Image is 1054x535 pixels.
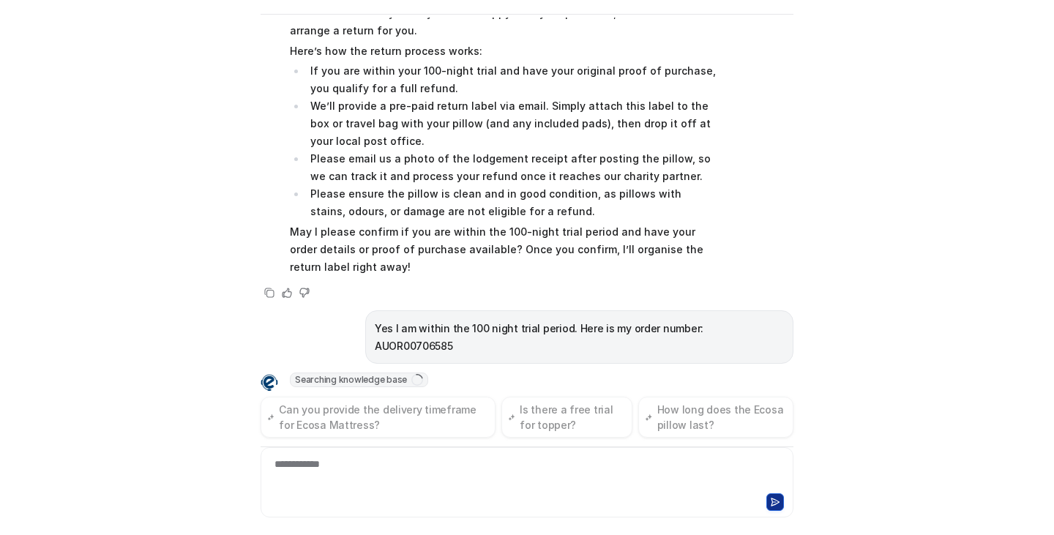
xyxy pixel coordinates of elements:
[501,397,632,438] button: Is there a free trial for topper?
[375,320,784,355] p: Yes I am within the 100 night trial period. Here is my order number: AUOR00706585
[290,223,718,276] p: May I please confirm if you are within the 100-night trial period and have your order details or ...
[261,374,278,392] img: Widget
[306,185,718,220] li: Please ensure the pillow is clean and in good condition, as pillows with stains, odours, or damag...
[638,397,793,438] button: How long does the Ecosa pillow last?
[290,373,428,387] span: Searching knowledge base
[290,42,718,60] p: Here’s how the return process works:
[306,150,718,185] li: Please email us a photo of the lodgement receipt after posting the pillow, so we can track it and...
[306,97,718,150] li: We’ll provide a pre-paid return label via email. Simply attach this label to the box or travel ba...
[261,397,496,438] button: Can you provide the delivery timeframe for Ecosa Mattress?
[306,62,718,97] li: If you are within your 100-night trial and have your original proof of purchase, you qualify for ...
